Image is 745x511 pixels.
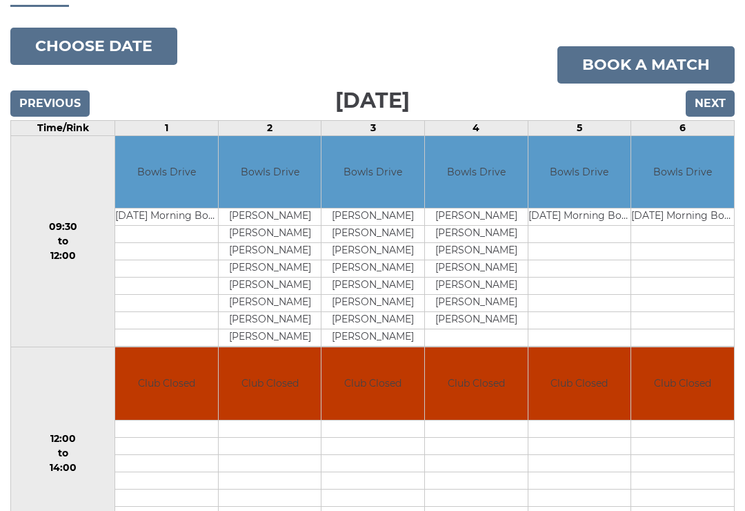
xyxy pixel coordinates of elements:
td: [PERSON_NAME] [425,260,528,278]
input: Previous [10,90,90,117]
input: Next [686,90,735,117]
td: [PERSON_NAME] [321,209,424,226]
td: [DATE] Morning Bowls Club [528,209,631,226]
td: [PERSON_NAME] [219,295,321,312]
td: [PERSON_NAME] [219,312,321,329]
a: Book a match [557,46,735,84]
td: [PERSON_NAME] [321,295,424,312]
td: [DATE] Morning Bowls Club [115,209,218,226]
td: 09:30 to 12:00 [11,135,115,347]
td: Club Closed [425,347,528,420]
td: [PERSON_NAME] [219,260,321,278]
td: Bowls Drive [321,136,424,209]
td: [PERSON_NAME] [321,329,424,347]
td: Club Closed [528,347,631,420]
td: [PERSON_NAME] [219,329,321,347]
td: [PERSON_NAME] [321,243,424,260]
td: [PERSON_NAME] [425,312,528,329]
td: Club Closed [115,347,218,420]
td: [PERSON_NAME] [321,312,424,329]
td: [PERSON_NAME] [219,243,321,260]
td: Bowls Drive [115,136,218,209]
td: Club Closed [631,347,734,420]
td: 5 [528,120,631,135]
td: [PERSON_NAME] [321,278,424,295]
td: [PERSON_NAME] [219,226,321,243]
td: [PERSON_NAME] [321,226,424,243]
td: Club Closed [219,347,321,420]
td: [PERSON_NAME] [425,243,528,260]
td: Bowls Drive [528,136,631,209]
td: Bowls Drive [425,136,528,209]
td: 6 [631,120,735,135]
td: [DATE] Morning Bowls Club [631,209,734,226]
td: Time/Rink [11,120,115,135]
td: [PERSON_NAME] [219,209,321,226]
td: 1 [115,120,219,135]
td: [PERSON_NAME] [321,260,424,278]
td: [PERSON_NAME] [219,278,321,295]
td: Bowls Drive [631,136,734,209]
td: [PERSON_NAME] [425,226,528,243]
td: [PERSON_NAME] [425,278,528,295]
td: Bowls Drive [219,136,321,209]
td: 4 [425,120,528,135]
td: 2 [218,120,321,135]
td: [PERSON_NAME] [425,209,528,226]
td: Club Closed [321,347,424,420]
td: 3 [321,120,425,135]
button: Choose date [10,28,177,65]
td: [PERSON_NAME] [425,295,528,312]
